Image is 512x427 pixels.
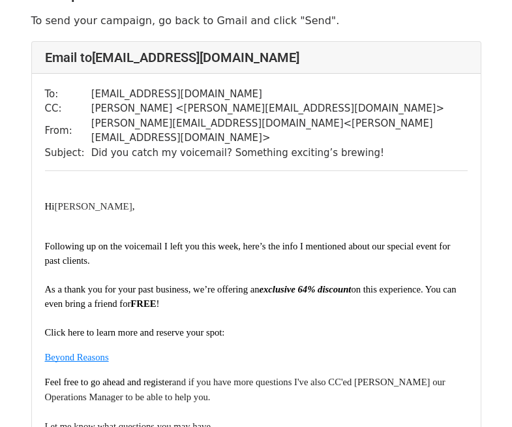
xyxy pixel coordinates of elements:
font: Hi [45,201,55,212]
span: Beyond Reasons [45,352,109,362]
td: From: [45,116,91,146]
td: [PERSON_NAME][EMAIL_ADDRESS][DOMAIN_NAME] < [PERSON_NAME][EMAIL_ADDRESS][DOMAIN_NAME] > [91,116,468,146]
font: [PERSON_NAME] [45,201,135,212]
font: , [132,201,135,212]
span: on this experience. You can even bring a friend for ! [45,284,459,309]
span: and if you have more questions I've also CC'ed [PERSON_NAME] our Operations Manager to be able to... [45,377,448,402]
td: CC: [45,101,91,116]
h4: Email to [EMAIL_ADDRESS][DOMAIN_NAME] [45,50,468,65]
span: Following up on the voicemail I left you this week, here’s the info I mentioned about our special... [45,241,453,266]
p: To send your campaign, go back to Gmail and click "Send". [31,14,481,27]
td: Did you catch my voicemail? Something exciting’s brewing! [91,146,468,161]
td: [EMAIL_ADDRESS][DOMAIN_NAME] [91,87,468,102]
iframe: Chat Widget [447,364,512,427]
td: Subject: [45,146,91,161]
span: exclusive 64% discount [260,284,352,294]
span: Feel free to go ahead and register [45,377,172,387]
td: To: [45,87,91,102]
span: As a thank you for your past business, we’re offering an [45,284,260,294]
td: [PERSON_NAME] < [PERSON_NAME][EMAIL_ADDRESS][DOMAIN_NAME] > [91,101,468,116]
span: Click here to learn more and reserve your spot: [45,327,225,338]
b: FREE [130,298,156,309]
a: Beyond Reasons [45,351,109,363]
